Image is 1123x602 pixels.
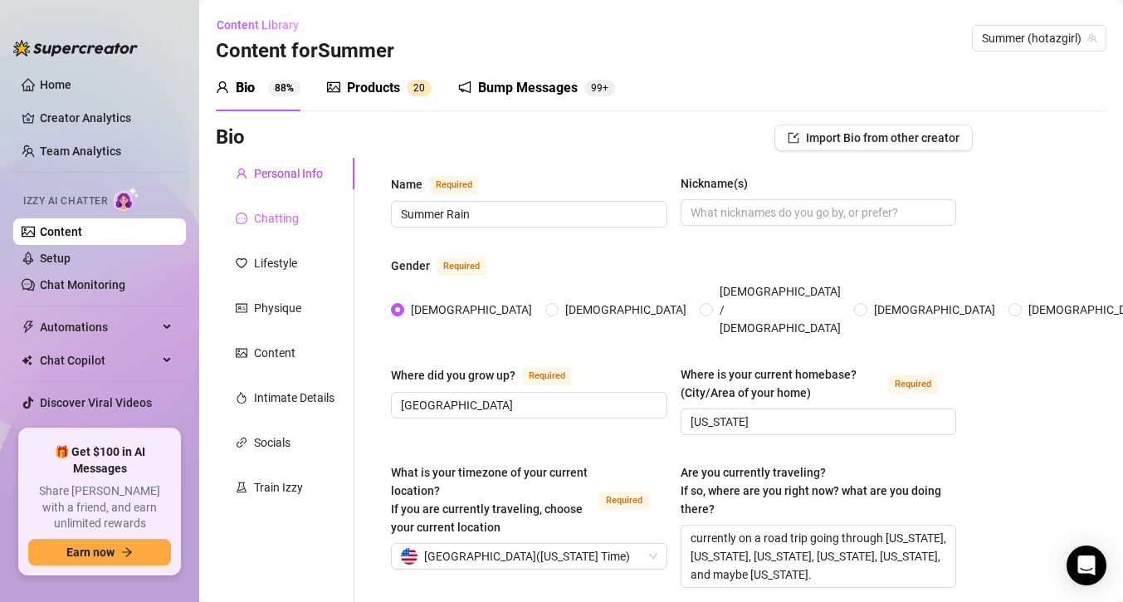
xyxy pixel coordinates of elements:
span: Required [888,375,938,394]
span: Required [429,176,479,194]
a: Team Analytics [40,144,121,158]
span: [DEMOGRAPHIC_DATA] [559,301,693,319]
input: Where did you grow up? [401,396,654,414]
span: Required [599,492,649,510]
img: us [401,548,417,565]
a: Content [40,225,82,238]
sup: 20 [407,80,432,96]
div: Gender [391,257,430,275]
span: [DEMOGRAPHIC_DATA] [404,301,539,319]
span: Earn now [66,546,115,559]
span: Are you currently traveling? If so, where are you right now? what are you doing there? [681,466,941,516]
span: user [236,168,247,179]
div: Products [347,78,400,98]
span: Izzy AI Chatter [23,193,107,209]
a: Creator Analytics [40,105,173,131]
div: Name [391,175,422,193]
span: 2 [413,82,419,94]
img: logo-BBDzfeDw.svg [13,40,138,56]
span: 0 [419,82,425,94]
span: [DEMOGRAPHIC_DATA] [867,301,1002,319]
div: Content [254,344,295,362]
div: Physique [254,299,301,317]
a: Chat Monitoring [40,278,125,291]
span: picture [327,81,340,94]
span: message [236,213,247,224]
span: import [788,132,799,144]
button: Import Bio from other creator [774,125,973,151]
span: What is your timezone of your current location? If you are currently traveling, choose your curre... [391,466,588,534]
label: Where is your current homebase? (City/Area of your home) [681,365,957,402]
span: link [236,437,247,448]
button: Content Library [216,12,312,38]
span: idcard [236,302,247,314]
span: Automations [40,314,158,340]
input: Where is your current homebase? (City/Area of your home) [691,413,944,431]
a: Discover Viral Videos [40,396,152,409]
span: Required [437,257,486,276]
div: Bump Messages [478,78,578,98]
input: Nickname(s) [691,203,944,222]
img: AI Chatter [114,187,139,211]
span: thunderbolt [22,321,35,334]
span: Required [522,367,572,385]
span: Content Library [217,18,299,32]
div: Chatting [254,209,299,228]
h3: Bio [216,125,245,151]
span: Summer (hotazgirl) [982,26,1096,51]
sup: 134 [584,80,615,96]
img: Chat Copilot [22,355,32,366]
div: Lifestyle [254,254,297,272]
sup: 88% [268,80,300,96]
label: Gender [391,256,505,276]
button: Earn nowarrow-right [28,539,171,565]
span: Chat Copilot [40,347,158,374]
span: fire [236,392,247,404]
div: Bio [236,78,255,98]
span: [DEMOGRAPHIC_DATA] / [DEMOGRAPHIC_DATA] [713,282,847,337]
div: Train Izzy [254,478,303,497]
label: Name [391,174,497,194]
div: Where is your current homebase? (City/Area of your home) [681,365,882,402]
input: Name [401,205,654,223]
span: Import Bio from other creator [806,131,959,144]
span: 🎁 Get $100 in AI Messages [28,444,171,477]
span: heart [236,257,247,269]
span: Share [PERSON_NAME] with a friend, and earn unlimited rewards [28,483,171,532]
span: user [216,81,229,94]
textarea: currently on a road trip going through [US_STATE], [US_STATE], [US_STATE], [US_STATE], [US_STATE]... [681,526,956,587]
a: Home [40,78,71,91]
a: Setup [40,252,71,265]
div: Personal Info [254,164,323,183]
span: notification [458,81,471,94]
div: Open Intercom Messenger [1067,546,1106,585]
div: Socials [254,433,291,452]
div: Intimate Details [254,389,334,407]
label: Nickname(s) [681,174,759,193]
span: arrow-right [121,546,133,558]
span: picture [236,347,247,359]
div: Where did you grow up? [391,366,515,384]
span: team [1087,33,1097,43]
span: [GEOGRAPHIC_DATA] ( [US_STATE] Time ) [424,544,630,569]
label: Where did you grow up? [391,365,590,385]
div: Nickname(s) [681,174,748,193]
span: experiment [236,482,247,493]
h3: Content for Summer [216,38,394,65]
